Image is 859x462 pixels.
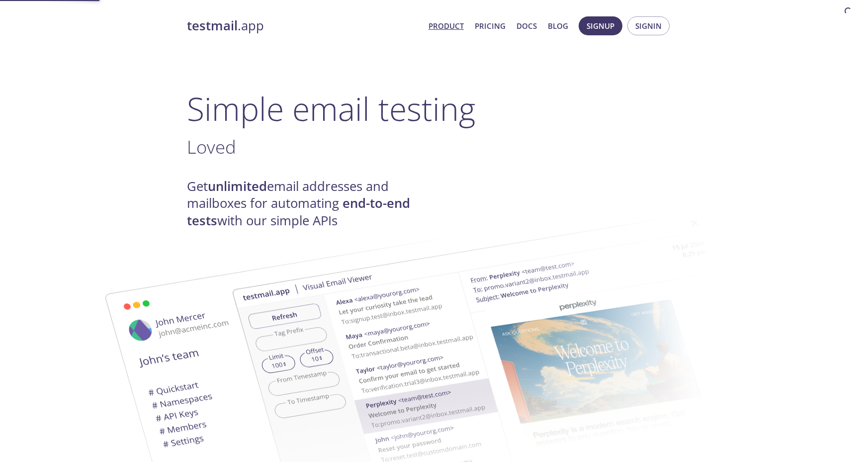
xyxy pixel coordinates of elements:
[635,19,662,32] span: Signin
[187,194,410,229] strong: end-to-end tests
[208,178,267,195] strong: unlimited
[187,17,421,34] a: testmail.app
[516,19,537,32] a: Docs
[187,17,238,34] strong: testmail
[579,16,622,35] button: Signup
[187,90,672,128] h1: Simple email testing
[187,178,429,229] h4: Get email addresses and mailboxes for automating with our simple APIs
[627,16,670,35] button: Signin
[548,19,568,32] a: Blog
[187,134,236,159] span: Loved
[587,19,614,32] span: Signup
[429,19,464,32] a: Product
[475,19,506,32] a: Pricing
